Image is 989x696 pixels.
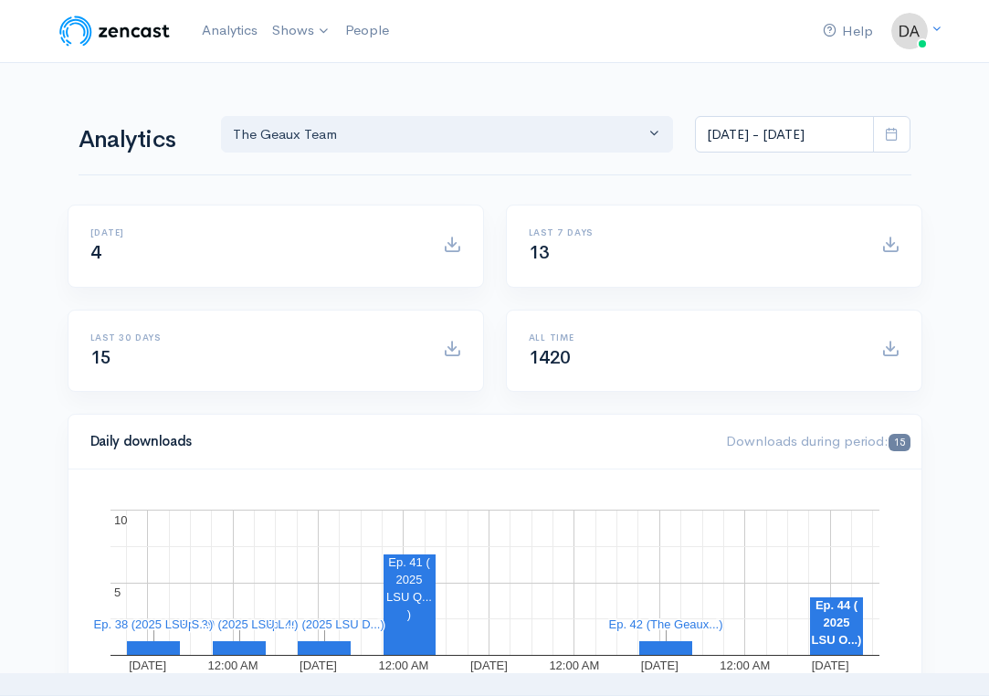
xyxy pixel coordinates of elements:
[720,659,770,672] text: 12:00 AM
[549,659,599,672] text: 12:00 AM
[221,116,674,153] button: The Geaux Team
[233,124,646,145] div: The Geaux Team
[811,659,848,672] text: [DATE]
[891,13,928,49] img: ...
[90,241,101,264] span: 4
[338,11,396,50] a: People
[529,346,571,369] span: 1420
[79,127,199,153] h1: Analytics
[129,659,166,672] text: [DATE]
[207,659,258,672] text: 12:00 AM
[695,116,874,153] input: analytics date range selector
[406,607,410,621] text: )
[469,659,507,672] text: [DATE]
[180,617,298,631] text: Ep. 39 (2025 LSU L...)
[608,617,722,631] text: Ep. 42 (The Geaux...)
[815,12,880,51] a: Help
[114,585,121,599] text: 5
[265,11,338,51] a: Shows
[90,491,900,674] svg: A chart.
[57,13,173,49] img: ZenCast Logo
[529,227,859,237] h6: Last 7 days
[90,346,111,369] span: 15
[529,241,550,264] span: 13
[378,659,428,672] text: 12:00 AM
[726,432,910,449] span: Downloads during period:
[640,659,678,672] text: [DATE]
[811,633,861,647] text: LSU O...)
[529,332,859,343] h6: All time
[195,11,265,50] a: Analytics
[264,617,384,631] text: Ep. 40 (2025 LSU D...)
[90,434,705,449] h4: Daily downloads
[90,332,421,343] h6: Last 30 days
[300,659,337,672] text: [DATE]
[90,227,421,237] h6: [DATE]
[889,434,910,451] span: 15
[93,617,213,631] text: Ep. 38 (2025 LSU S...)
[114,513,127,527] text: 10
[388,555,430,569] text: Ep. 41 (
[815,598,857,612] text: Ep. 44 (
